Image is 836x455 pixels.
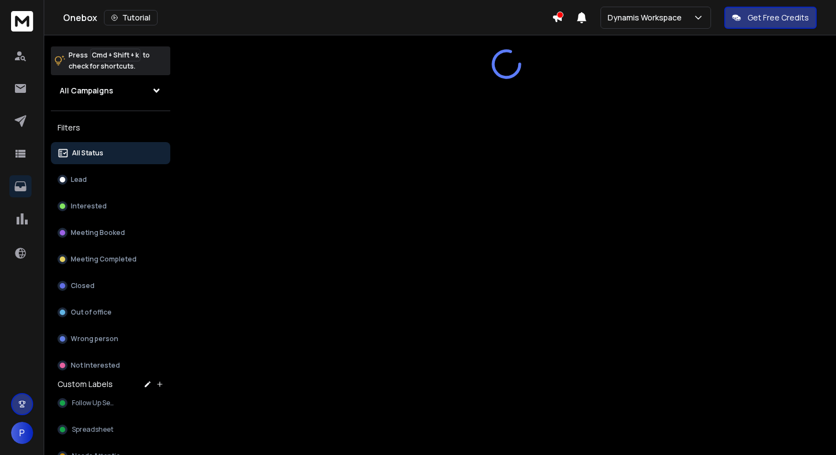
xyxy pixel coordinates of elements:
div: Onebox [63,10,552,25]
p: Not Interested [71,361,120,370]
button: Follow Up Sent [51,392,170,414]
p: Lead [71,175,87,184]
p: All Status [72,149,103,158]
button: Spreadsheet [51,419,170,441]
button: All Campaigns [51,80,170,102]
p: Wrong person [71,334,118,343]
button: Lead [51,169,170,191]
p: Interested [71,202,107,211]
button: Get Free Credits [724,7,817,29]
button: Closed [51,275,170,297]
p: Out of office [71,308,112,317]
button: Interested [51,195,170,217]
button: All Status [51,142,170,164]
span: Cmd + Shift + k [90,49,140,61]
p: Get Free Credits [748,12,809,23]
p: Meeting Booked [71,228,125,237]
p: Dynamis Workspace [608,12,686,23]
button: P [11,422,33,444]
h1: All Campaigns [60,85,113,96]
p: Press to check for shortcuts. [69,50,150,72]
button: Not Interested [51,354,170,376]
button: Wrong person [51,328,170,350]
p: Closed [71,281,95,290]
h3: Custom Labels [58,379,113,390]
h3: Filters [51,120,170,135]
p: Meeting Completed [71,255,137,264]
button: Meeting Completed [51,248,170,270]
button: Tutorial [104,10,158,25]
span: Spreadsheet [72,425,113,434]
span: Follow Up Sent [72,399,117,407]
button: Out of office [51,301,170,323]
button: Meeting Booked [51,222,170,244]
